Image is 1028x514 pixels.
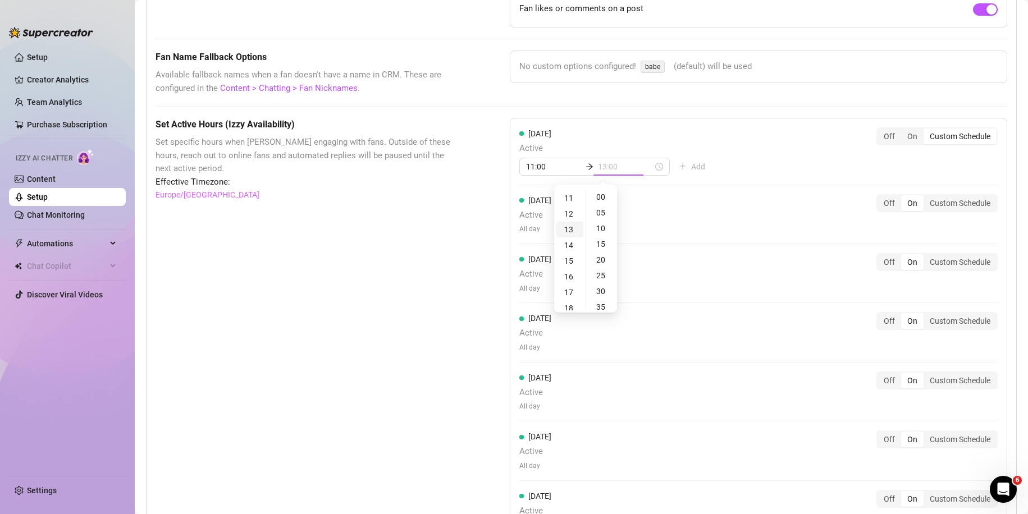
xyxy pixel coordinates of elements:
[9,27,93,38] img: logo-BBDzfeDw.svg
[924,432,997,447] div: Custom Schedule
[901,254,924,270] div: On
[519,445,551,458] span: Active
[519,327,551,340] span: Active
[519,268,551,281] span: Active
[156,189,259,201] a: Europe/[GEOGRAPHIC_DATA]
[556,222,583,237] div: 13
[519,342,551,353] span: All day
[588,221,615,236] div: 10
[27,486,57,495] a: Settings
[27,175,56,183] a: Content
[27,235,107,253] span: Automations
[588,299,615,315] div: 35
[519,60,636,74] span: No custom options configured!
[156,68,454,95] span: Available fallback names when a fan doesn't have a name in CRM. These are configured in the .
[924,254,997,270] div: Custom Schedule
[528,373,551,382] span: [DATE]
[878,373,901,388] div: Off
[528,255,551,264] span: [DATE]
[27,257,107,275] span: Chat Copilot
[924,491,997,507] div: Custom Schedule
[519,209,551,222] span: Active
[27,71,117,89] a: Creator Analytics
[16,153,72,164] span: Izzy AI Chatter
[901,373,924,388] div: On
[901,195,924,211] div: On
[27,53,48,62] a: Setup
[27,290,103,299] a: Discover Viral Videos
[674,60,752,74] span: (default) will be used
[588,205,615,221] div: 05
[528,129,551,138] span: [DATE]
[876,430,998,448] div: segmented control
[15,239,24,248] span: thunderbolt
[519,2,643,16] span: Fan likes or comments on a post
[876,194,998,212] div: segmented control
[526,160,581,173] input: Start time
[588,252,615,268] div: 20
[519,461,551,471] span: All day
[588,236,615,252] div: 15
[901,313,924,329] div: On
[878,313,901,329] div: Off
[588,189,615,205] div: 00
[588,283,615,299] div: 30
[15,262,22,270] img: Chat Copilot
[924,373,997,388] div: Custom Schedule
[878,432,901,447] div: Off
[556,237,583,253] div: 14
[876,490,998,508] div: segmented control
[519,142,714,155] span: Active
[528,492,551,501] span: [DATE]
[878,254,901,270] div: Off
[528,196,551,205] span: [DATE]
[528,314,551,323] span: [DATE]
[924,313,997,329] div: Custom Schedule
[519,224,551,235] span: All day
[27,120,107,129] a: Purchase Subscription
[878,195,901,211] div: Off
[156,118,454,131] h5: Set Active Hours (Izzy Availability)
[519,386,551,400] span: Active
[901,491,924,507] div: On
[156,136,454,176] span: Set specific hours when [PERSON_NAME] engaging with fans. Outside of these hours, reach out to on...
[598,160,653,173] input: End time
[27,98,82,107] a: Team Analytics
[878,491,901,507] div: Off
[27,210,85,219] a: Chat Monitoring
[901,128,924,144] div: On
[156,51,454,64] h5: Fan Name Fallback Options
[876,371,998,389] div: segmented control
[77,149,94,165] img: AI Chatter
[901,432,924,447] div: On
[990,476,1017,503] iframe: Intercom live chat
[670,158,714,176] button: Add
[876,127,998,145] div: segmented control
[556,253,583,269] div: 15
[220,83,358,93] a: Content > Chatting > Fan Nicknames
[528,432,551,441] span: [DATE]
[556,206,583,222] div: 12
[519,401,551,412] span: All day
[876,253,998,271] div: segmented control
[641,61,665,73] span: babe
[1013,476,1022,485] span: 6
[924,195,997,211] div: Custom Schedule
[556,284,583,300] div: 17
[586,163,593,171] span: arrow-right
[519,283,551,294] span: All day
[556,190,583,206] div: 11
[878,128,901,144] div: Off
[156,176,454,189] span: Effective Timezone:
[556,300,583,316] div: 18
[588,268,615,283] div: 25
[876,312,998,330] div: segmented control
[924,128,997,144] div: Custom Schedule
[556,269,583,284] div: 16
[27,192,48,201] a: Setup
